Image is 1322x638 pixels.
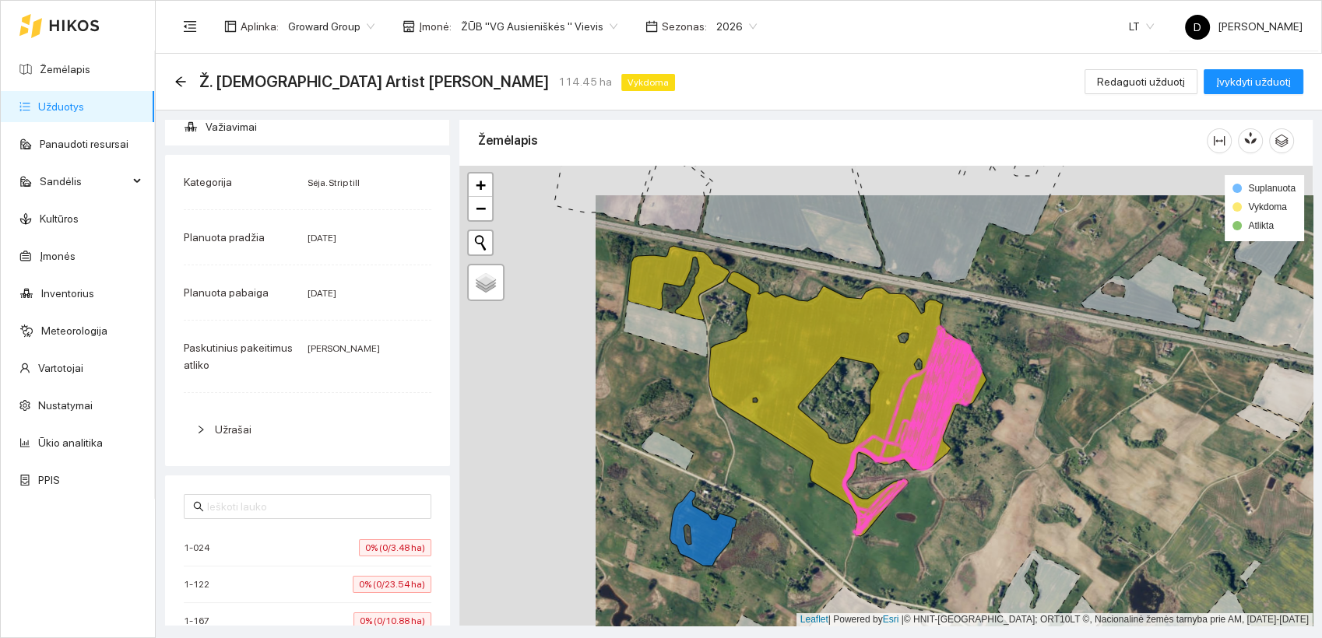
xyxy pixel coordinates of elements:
[224,20,237,33] span: layout
[183,19,197,33] span: menu-fold
[308,233,336,244] span: [DATE]
[1185,20,1303,33] span: [PERSON_NAME]
[1248,220,1274,231] span: Atlikta
[419,18,452,35] span: Įmonė :
[902,614,904,625] span: |
[403,20,415,33] span: shop
[184,176,232,188] span: Kategorija
[1097,73,1185,90] span: Redaguoti užduotį
[174,75,187,89] div: Atgal
[193,501,204,512] span: search
[1129,15,1154,38] span: LT
[184,342,293,371] span: Paskutinius pakeitimus atliko
[207,498,422,515] input: Ieškoti lauko
[41,287,94,300] a: Inventorius
[662,18,707,35] span: Sezonas :
[38,399,93,412] a: Nustatymai
[38,474,60,486] a: PPIS
[353,576,431,593] span: 0% (0/23.54 ha)
[184,412,431,447] div: Užrašai
[308,177,360,188] span: Sėja. Strip till
[716,15,757,38] span: 2026
[184,286,269,299] span: Planuota pabaiga
[1085,69,1197,94] button: Redaguoti užduotį
[38,436,103,449] a: Ūkio analitika
[41,324,107,337] a: Meteorologija
[469,265,503,300] a: Layers
[645,20,658,33] span: calendar
[40,250,76,262] a: Įmonės
[308,343,380,354] span: [PERSON_NAME]
[800,614,828,625] a: Leaflet
[184,540,217,556] span: 1-024
[40,166,128,197] span: Sandėlis
[1216,73,1291,90] span: Įvykdyti užduotį
[184,231,265,244] span: Planuota pradžia
[38,100,84,113] a: Užduotys
[359,539,431,556] span: 0% (0/3.48 ha)
[883,614,899,625] a: Esri
[476,198,486,218] span: −
[184,613,217,629] span: 1-167
[38,362,83,374] a: Vartotojai
[184,577,217,592] span: 1-122
[469,174,492,197] a: Zoom in
[1207,128,1232,153] button: column-width
[476,175,486,195] span: +
[469,231,492,254] button: Initiate a new search
[796,613,1313,626] div: | Powered by © HNIT-[GEOGRAPHIC_DATA]; ORT10LT ©, Nacionalinė žemės tarnyba prie AM, [DATE]-[DATE]
[40,138,128,150] a: Panaudoti resursai
[621,74,675,91] span: Vykdoma
[196,425,206,434] span: right
[174,75,187,88] span: arrow-left
[1204,69,1303,94] button: Įvykdyti užduotį
[353,612,431,629] span: 0% (0/10.88 ha)
[288,15,374,38] span: Groward Group
[206,111,438,142] span: Važiavimai
[469,197,492,220] a: Zoom out
[1085,75,1197,88] a: Redaguoti užduotį
[558,73,612,90] span: 114.45 ha
[199,69,549,94] span: Ž. kviečių Artist sėja
[1208,135,1231,147] span: column-width
[461,15,617,38] span: ŽŪB "VG Ausieniškės " Vievis
[478,118,1207,163] div: Žemėlapis
[1194,15,1201,40] span: D
[40,63,90,75] a: Žemėlapis
[174,11,206,42] button: menu-fold
[215,423,251,436] span: Užrašai
[308,288,336,299] span: [DATE]
[241,18,279,35] span: Aplinka :
[1248,202,1287,212] span: Vykdoma
[40,212,79,225] a: Kultūros
[1248,183,1296,194] span: Suplanuota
